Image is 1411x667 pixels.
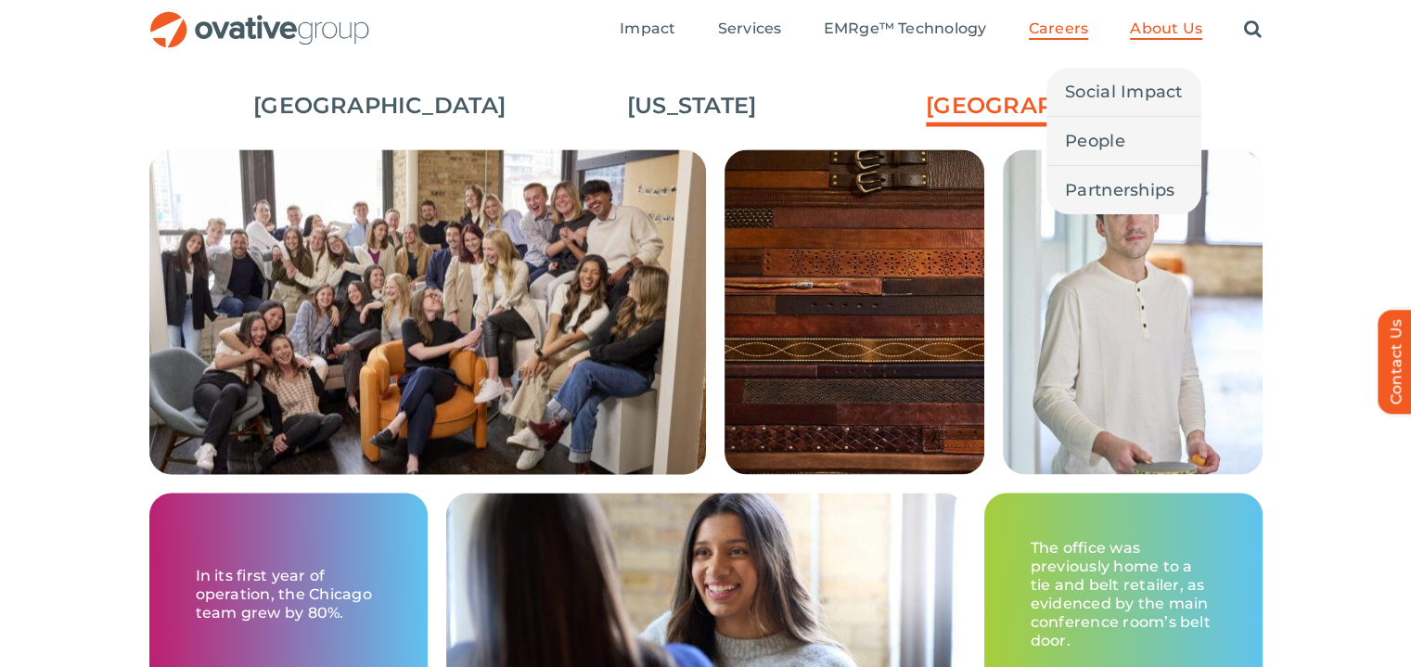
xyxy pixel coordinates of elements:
[148,9,371,27] a: OG_Full_horizontal_RGB
[1031,539,1216,650] p: The office was previously home to a tie and belt retailer, as evidenced by the main conference ro...
[1244,19,1262,40] a: Search
[1130,19,1202,38] span: About Us
[1065,79,1183,105] span: Social Impact
[718,19,782,40] a: Services
[1003,149,1263,474] img: Careers – Chicago Grid 3
[1029,19,1089,40] a: Careers
[1029,19,1089,38] span: Careers
[620,19,675,38] span: Impact
[1130,19,1202,40] a: About Us
[1046,166,1201,214] a: Partnerships
[1046,68,1201,116] a: Social Impact
[1065,177,1174,203] span: Partnerships
[149,81,1263,131] ul: Post Filters
[1065,128,1125,154] span: People
[590,90,794,122] a: [US_STATE]
[253,90,457,122] a: [GEOGRAPHIC_DATA]
[149,149,706,504] img: Careers – Chicago Grid 1
[1046,117,1201,165] a: People
[725,149,984,474] img: Careers – Chicago Grid 2
[823,19,986,40] a: EMRge™ Technology
[620,19,675,40] a: Impact
[718,19,782,38] span: Services
[823,19,986,38] span: EMRge™ Technology
[196,567,381,622] p: In its first year of operation, the Chicago team grew by 80%.
[926,90,1130,131] a: [GEOGRAPHIC_DATA]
